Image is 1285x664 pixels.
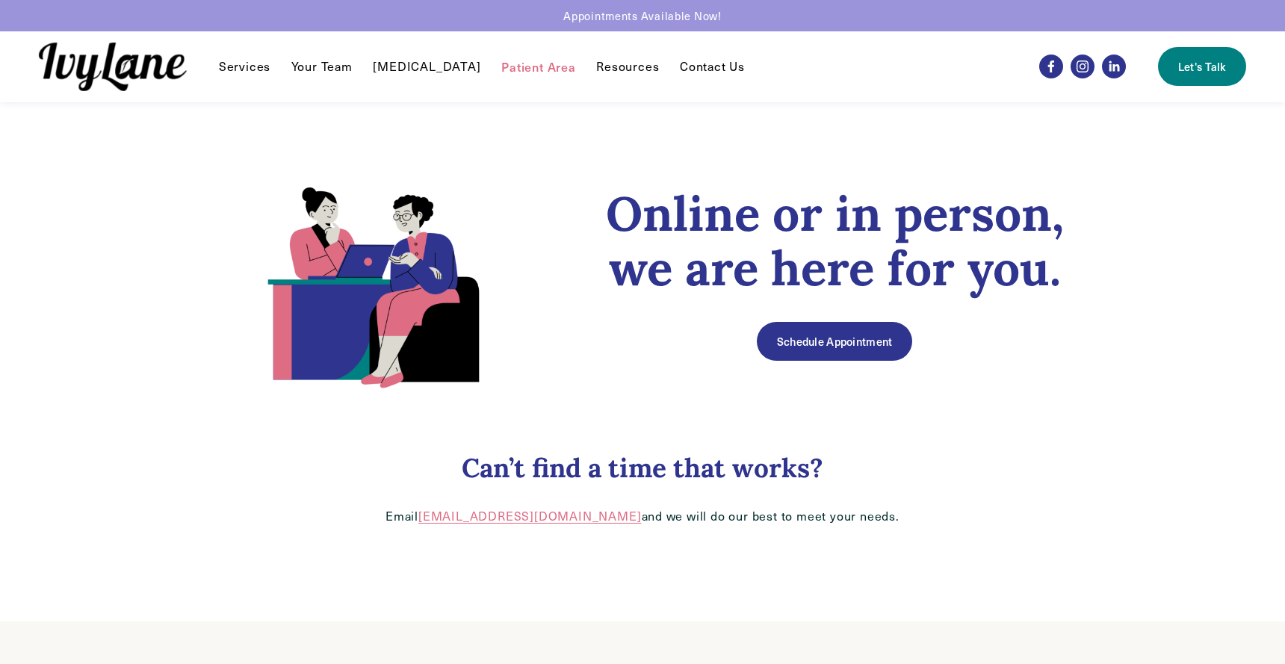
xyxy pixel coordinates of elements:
[680,58,745,75] a: Contact Us
[219,58,270,75] a: folder dropdown
[578,187,1091,296] h1: Online or in person, we are here for you.
[418,508,641,524] a: [EMAIL_ADDRESS][DOMAIN_NAME]
[194,452,1091,485] h3: Can’t find a time that works?
[373,58,480,75] a: [MEDICAL_DATA]
[757,322,912,361] a: Schedule Appointment
[1039,55,1063,78] a: Facebook
[1102,55,1126,78] a: LinkedIn
[1071,55,1094,78] a: Instagram
[1158,47,1246,86] a: Let's Talk
[596,59,659,75] span: Resources
[39,43,187,91] img: Ivy Lane Counseling &mdash; Therapy that works for you
[501,58,576,75] a: Patient Area
[219,59,270,75] span: Services
[194,509,1091,524] p: Email and we will do our best to meet your needs.
[291,58,353,75] a: Your Team
[596,58,659,75] a: folder dropdown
